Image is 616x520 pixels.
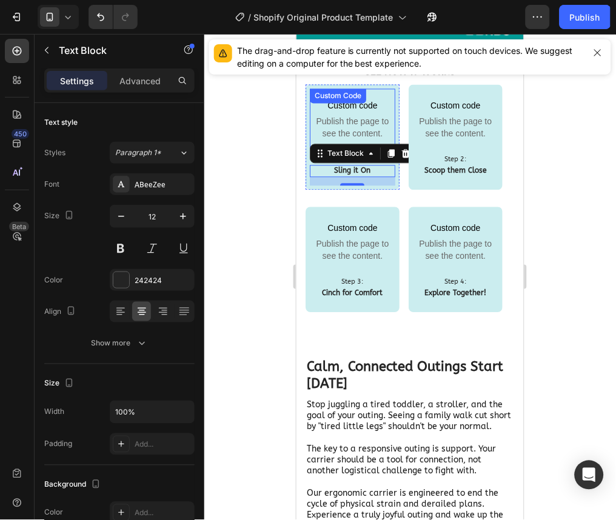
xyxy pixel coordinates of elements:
[44,507,63,518] div: Color
[570,11,600,24] div: Publish
[135,508,192,519] div: Add...
[115,147,161,158] span: Paragraph 1*
[296,34,524,520] iframe: Design area
[135,179,192,190] div: ABeeZee
[254,11,393,24] span: Shopify Original Product Template
[44,332,195,354] button: Show more
[44,439,72,450] div: Padding
[10,455,217,510] p: Our ergonomic carrier is engineered to end the cycle of physical strain and derailed plans. Exper...
[44,304,78,320] div: Align
[44,147,65,158] div: Styles
[135,439,192,450] div: Add...
[237,44,584,70] div: The drag-and-drop feature is currently not supported on touch devices. We suggest editing on a co...
[575,461,604,490] div: Open Intercom Messenger
[44,376,76,392] div: Size
[44,407,64,418] div: Width
[44,117,78,128] div: Text style
[44,179,59,190] div: Font
[110,401,194,423] input: Auto
[135,275,192,286] div: 242424
[59,43,162,58] p: Text Block
[119,75,161,87] p: Advanced
[560,5,611,29] button: Publish
[249,11,252,24] span: /
[44,275,63,285] div: Color
[60,75,94,87] p: Settings
[89,5,138,29] div: Undo/Redo
[12,129,29,139] div: 450
[110,142,195,164] button: Paragraph 1*
[9,222,29,232] div: Beta
[44,477,103,493] div: Background
[44,208,76,224] div: Size
[92,337,148,349] div: Show more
